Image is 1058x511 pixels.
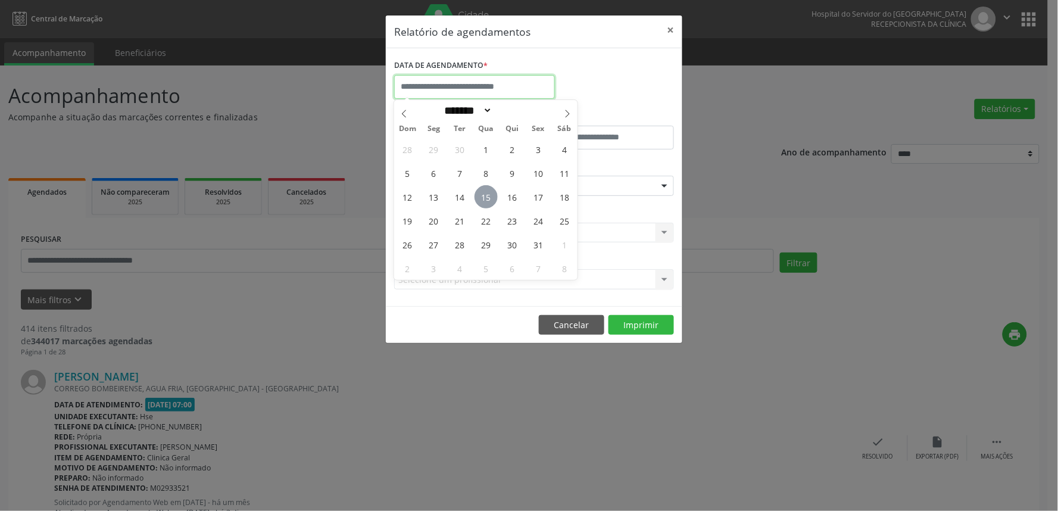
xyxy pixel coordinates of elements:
span: Qua [473,125,499,133]
span: Outubro 11, 2025 [553,161,576,185]
span: Setembro 30, 2025 [448,138,472,161]
span: Sex [525,125,551,133]
span: Outubro 7, 2025 [448,161,472,185]
span: Novembro 3, 2025 [422,257,445,280]
span: Outubro 25, 2025 [553,209,576,232]
span: Outubro 5, 2025 [396,161,419,185]
span: Outubro 16, 2025 [501,185,524,208]
span: Outubro 13, 2025 [422,185,445,208]
span: Outubro 6, 2025 [422,161,445,185]
label: ATÉ [537,107,674,126]
span: Outubro 27, 2025 [422,233,445,256]
span: Outubro 20, 2025 [422,209,445,232]
span: Outubro 18, 2025 [553,185,576,208]
span: Novembro 6, 2025 [501,257,524,280]
span: Outubro 10, 2025 [527,161,550,185]
span: Outubro 22, 2025 [475,209,498,232]
span: Dom [394,125,420,133]
span: Outubro 30, 2025 [501,233,524,256]
span: Qui [499,125,525,133]
span: Outubro 1, 2025 [475,138,498,161]
span: Sáb [551,125,578,133]
span: Ter [447,125,473,133]
span: Outubro 8, 2025 [475,161,498,185]
span: Novembro 5, 2025 [475,257,498,280]
span: Outubro 14, 2025 [448,185,472,208]
span: Outubro 12, 2025 [396,185,419,208]
span: Outubro 2, 2025 [501,138,524,161]
span: Outubro 21, 2025 [448,209,472,232]
span: Outubro 4, 2025 [553,138,576,161]
span: Outubro 29, 2025 [475,233,498,256]
span: Outubro 19, 2025 [396,209,419,232]
span: Novembro 1, 2025 [553,233,576,256]
span: Novembro 2, 2025 [396,257,419,280]
span: Outubro 24, 2025 [527,209,550,232]
span: Setembro 28, 2025 [396,138,419,161]
span: Outubro 26, 2025 [396,233,419,256]
h5: Relatório de agendamentos [394,24,530,39]
button: Close [658,15,682,45]
button: Cancelar [539,315,604,335]
span: Outubro 17, 2025 [527,185,550,208]
button: Imprimir [608,315,674,335]
span: Outubro 23, 2025 [501,209,524,232]
select: Month [441,104,493,117]
span: Novembro 7, 2025 [527,257,550,280]
span: Outubro 15, 2025 [475,185,498,208]
span: Seg [420,125,447,133]
label: DATA DE AGENDAMENTO [394,57,488,75]
span: Novembro 8, 2025 [553,257,576,280]
span: Setembro 29, 2025 [422,138,445,161]
span: Outubro 31, 2025 [527,233,550,256]
span: Outubro 9, 2025 [501,161,524,185]
span: Outubro 28, 2025 [448,233,472,256]
input: Year [492,104,532,117]
span: Outubro 3, 2025 [527,138,550,161]
span: Novembro 4, 2025 [448,257,472,280]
